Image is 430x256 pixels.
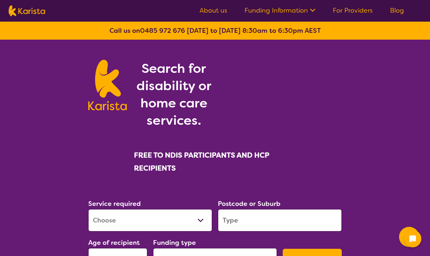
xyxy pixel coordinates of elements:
a: For Providers [333,6,373,15]
input: Type [218,209,342,231]
h1: Search for disability or home care services. [135,60,212,129]
img: Karista logo [9,5,45,16]
a: About us [200,6,227,15]
label: Service required [88,199,141,208]
b: FREE TO NDIS PARTICIPANTS AND HCP RECIPIENTS [134,150,269,173]
a: Funding Information [245,6,315,15]
label: Funding type [153,238,196,247]
label: Age of recipient [88,238,140,247]
b: Call us on [DATE] to [DATE] 8:30am to 6:30pm AEST [109,26,321,35]
a: 0485 972 676 [140,26,185,35]
a: Blog [390,6,404,15]
img: Karista logo [88,60,127,110]
button: Channel Menu [399,227,419,247]
label: Postcode or Suburb [218,199,281,208]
